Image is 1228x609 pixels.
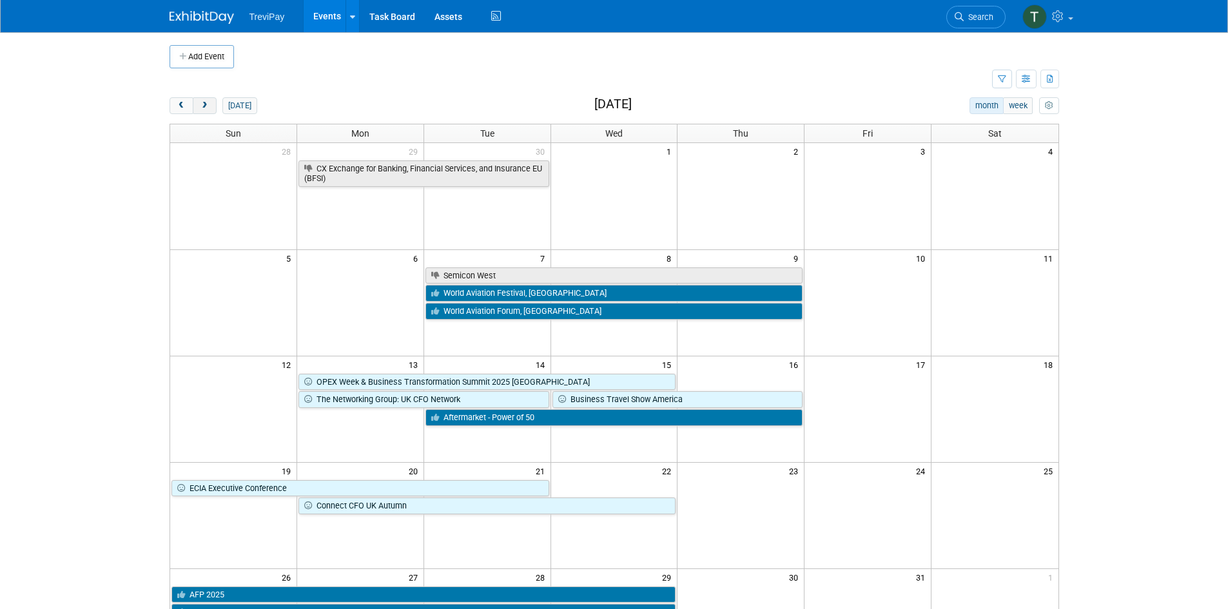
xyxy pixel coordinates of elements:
img: ExhibitDay [170,11,234,24]
a: World Aviation Forum, [GEOGRAPHIC_DATA] [425,303,803,320]
span: 1 [665,143,677,159]
span: 12 [280,356,297,372]
a: CX Exchange for Banking, Financial Services, and Insurance EU (BFSI) [298,160,549,187]
span: 13 [407,356,424,372]
span: 6 [412,250,424,266]
span: Sun [226,128,241,139]
span: 16 [788,356,804,372]
button: prev [170,97,193,114]
span: 8 [665,250,677,266]
span: Wed [605,128,623,139]
a: AFP 2025 [171,586,676,603]
span: 19 [280,463,297,479]
span: 23 [788,463,804,479]
span: 10 [915,250,931,266]
span: 28 [534,569,551,585]
span: Search [964,12,993,22]
span: 7 [539,250,551,266]
span: 20 [407,463,424,479]
span: 27 [407,569,424,585]
span: Mon [351,128,369,139]
span: 24 [915,463,931,479]
span: 29 [661,569,677,585]
a: Aftermarket - Power of 50 [425,409,803,426]
h2: [DATE] [594,97,632,111]
a: Business Travel Show America [552,391,803,408]
span: 25 [1042,463,1058,479]
span: 26 [280,569,297,585]
button: myCustomButton [1039,97,1058,114]
i: Personalize Calendar [1045,102,1053,110]
button: [DATE] [222,97,257,114]
button: next [193,97,217,114]
span: 11 [1042,250,1058,266]
button: week [1003,97,1033,114]
span: 1 [1047,569,1058,585]
span: 17 [915,356,931,372]
span: 9 [792,250,804,266]
span: Fri [863,128,873,139]
span: 22 [661,463,677,479]
span: Thu [733,128,748,139]
span: 28 [280,143,297,159]
span: 14 [534,356,551,372]
span: 29 [407,143,424,159]
span: 4 [1047,143,1058,159]
span: 15 [661,356,677,372]
span: Sat [988,128,1002,139]
button: month [970,97,1004,114]
a: Search [946,6,1006,28]
button: Add Event [170,45,234,68]
img: Tara DePaepe [1022,5,1047,29]
span: TreviPay [249,12,285,22]
span: 30 [534,143,551,159]
span: 18 [1042,356,1058,372]
a: World Aviation Festival, [GEOGRAPHIC_DATA] [425,285,803,302]
span: 21 [534,463,551,479]
a: ECIA Executive Conference [171,480,549,497]
a: Semicon West [425,267,803,284]
span: 5 [285,250,297,266]
a: The Networking Group: UK CFO Network [298,391,549,408]
span: 3 [919,143,931,159]
a: Connect CFO UK Autumn [298,498,676,514]
span: Tue [480,128,494,139]
a: OPEX Week & Business Transformation Summit 2025 [GEOGRAPHIC_DATA] [298,374,676,391]
span: 2 [792,143,804,159]
span: 30 [788,569,804,585]
span: 31 [915,569,931,585]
